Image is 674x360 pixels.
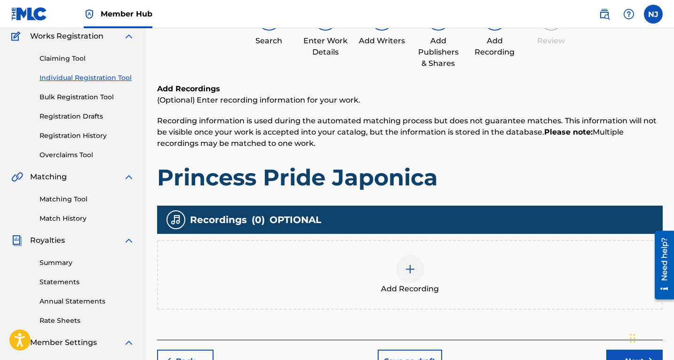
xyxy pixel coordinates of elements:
img: Works Registration [11,31,24,42]
div: User Menu [644,5,663,24]
img: Top Rightsholder [84,8,95,20]
a: Summary [40,258,135,268]
div: Search [246,35,293,47]
span: Matching [30,171,67,183]
a: Annual Statements [40,296,135,306]
img: search [599,8,610,20]
img: recording [170,214,182,225]
span: Member Settings [30,337,97,348]
img: expand [123,235,135,246]
iframe: Resource Center [648,227,674,303]
a: Rate Sheets [40,316,135,326]
a: Overclaims Tool [40,150,135,160]
h6: Add Recordings [157,83,663,95]
img: add [404,264,416,275]
iframe: Chat Widget [627,315,674,360]
span: Member Hub [101,8,152,19]
a: Bulk Registration Tool [40,92,135,102]
img: Royalties [11,235,23,246]
img: expand [123,171,135,183]
img: Matching [11,171,23,183]
div: Help [619,5,638,24]
a: Individual Registration Tool [40,73,135,83]
div: Add Recording [471,35,518,58]
div: Drag [630,324,635,352]
span: (Optional) Enter recording information for your work. [157,96,360,104]
span: ( 0 ) [252,213,265,227]
span: Recording information is used during the automated matching process but does not guarantee matche... [157,116,657,148]
span: Works Registration [30,31,103,42]
img: MLC Logo [11,7,48,21]
a: Statements [40,277,135,287]
img: expand [123,337,135,348]
div: Review [528,35,575,47]
h1: Princess Pride Japonica [157,163,663,192]
a: Claiming Tool [40,54,135,64]
span: Royalties [30,235,65,246]
span: Add Recording [381,283,439,295]
img: expand [123,31,135,42]
img: help [623,8,634,20]
a: Registration History [40,131,135,141]
a: Matching Tool [40,194,135,204]
span: Recordings [190,213,247,227]
strong: Please note: [544,128,593,136]
a: Public Search [595,5,614,24]
a: Registration Drafts [40,112,135,121]
div: Add Writers [358,35,405,47]
div: Enter Work Details [302,35,349,58]
a: Match History [40,214,135,224]
span: OPTIONAL [270,213,321,227]
div: Add Publishers & Shares [415,35,462,69]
